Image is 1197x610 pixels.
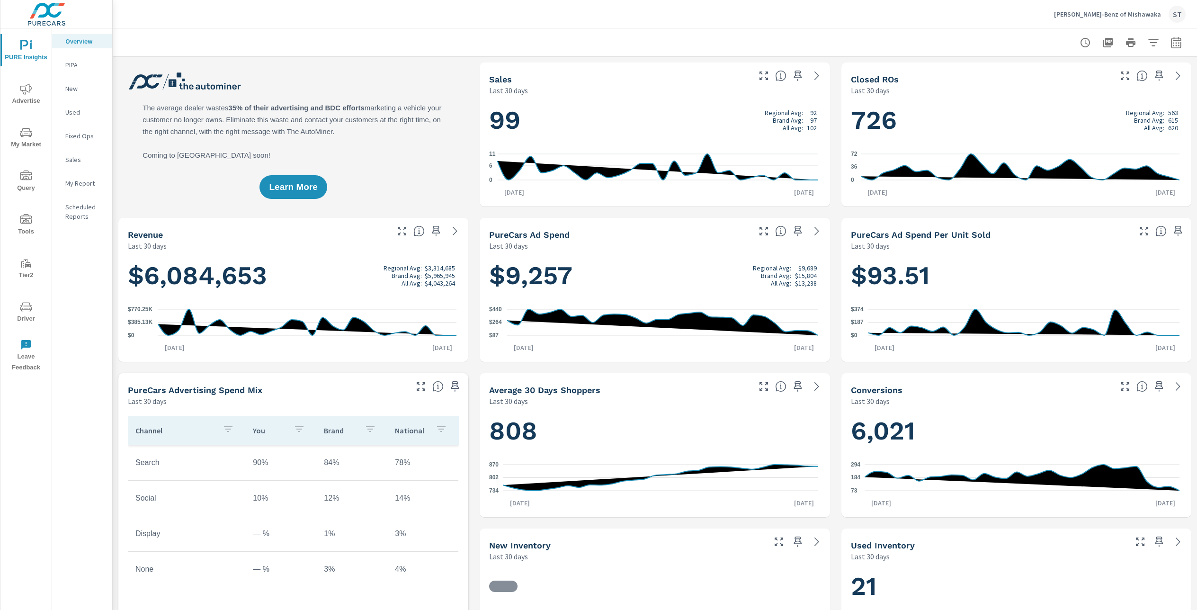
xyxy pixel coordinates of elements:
h5: Average 30 Days Shoppers [489,385,600,395]
p: [DATE] [787,188,821,197]
text: 73 [851,487,858,494]
span: Total cost of media for all PureCars channels for the selected dealership group over the selected... [775,225,786,237]
td: — % [245,522,316,546]
p: $3,314,685 [425,264,455,272]
span: Save this to your personalized report [790,379,805,394]
p: [PERSON_NAME]-Benz of Mishawaka [1054,10,1161,18]
div: New [52,81,112,96]
td: Search [128,451,245,475]
span: My Market [3,127,49,150]
text: 36 [851,164,858,170]
p: 615 [1168,117,1178,124]
span: Save this to your personalized report [447,379,463,394]
h1: $9,257 [489,260,820,292]
td: Social [128,486,245,510]
button: Make Fullscreen [756,224,771,239]
button: Make Fullscreen [756,379,771,394]
button: Make Fullscreen [394,224,410,239]
span: This table looks at how you compare to the amount of budget you spend per channel as opposed to y... [432,381,444,392]
a: See more details in report [809,224,824,239]
p: [DATE] [498,188,531,197]
span: Query [3,170,49,194]
span: Save this to your personalized report [1152,68,1167,83]
span: Save this to your personalized report [1170,224,1186,239]
text: 184 [851,474,860,481]
div: ST [1169,6,1186,23]
text: 11 [489,151,496,157]
p: My Report [65,179,105,188]
text: 734 [489,487,499,494]
td: — % [245,557,316,581]
p: Scheduled Reports [65,202,105,221]
p: All Avg: [402,279,422,287]
a: See more details in report [809,534,824,549]
span: Tier2 [3,258,49,281]
button: Make Fullscreen [1133,534,1148,549]
button: Select Date Range [1167,33,1186,52]
button: Make Fullscreen [1136,224,1152,239]
div: Scheduled Reports [52,200,112,224]
text: 294 [851,461,860,468]
td: 3% [387,522,458,546]
button: Make Fullscreen [771,534,786,549]
span: Save this to your personalized report [1152,534,1167,549]
a: See more details in report [1170,379,1186,394]
text: 870 [489,461,499,468]
text: 6 [489,162,492,169]
p: $5,965,945 [425,272,455,279]
span: Learn More [269,183,317,191]
p: Last 30 days [489,551,528,562]
p: PIPA [65,60,105,70]
a: See more details in report [809,68,824,83]
td: 78% [387,451,458,475]
span: Save this to your personalized report [790,534,805,549]
p: [DATE] [1149,498,1182,508]
span: Save this to your personalized report [790,224,805,239]
text: $385.13K [128,319,152,326]
span: Average cost of advertising per each vehicle sold at the dealer over the selected date range. The... [1155,225,1167,237]
span: Driver [3,301,49,324]
p: [DATE] [865,498,898,508]
button: Make Fullscreen [1117,68,1133,83]
span: Save this to your personalized report [1152,379,1167,394]
p: Last 30 days [128,240,167,251]
p: [DATE] [868,343,901,352]
p: Channel [135,426,215,435]
span: Save this to your personalized report [429,224,444,239]
p: All Avg: [1144,124,1164,132]
div: Sales [52,152,112,167]
span: A rolling 30 day total of daily Shoppers on the dealership website, averaged over the selected da... [775,381,786,392]
p: Last 30 days [489,395,528,407]
p: Brand [324,426,357,435]
text: $0 [851,332,858,339]
span: PURE Insights [3,40,49,63]
p: Regional Avg: [753,264,791,272]
p: Last 30 days [851,551,890,562]
a: See more details in report [447,224,463,239]
h1: $6,084,653 [128,260,459,292]
p: Sales [65,155,105,164]
h1: $93.51 [851,260,1182,292]
div: Used [52,105,112,119]
h1: 726 [851,104,1182,136]
a: See more details in report [1170,534,1186,549]
button: "Export Report to PDF" [1099,33,1117,52]
p: Used [65,108,105,117]
span: Save this to your personalized report [790,68,805,83]
span: Leave Feedback [3,339,49,373]
h5: Conversions [851,385,902,395]
p: [DATE] [503,498,536,508]
p: You [253,426,286,435]
p: Last 30 days [851,240,890,251]
p: $9,689 [798,264,817,272]
p: Brand Avg: [773,117,803,124]
button: Print Report [1121,33,1140,52]
h1: 808 [489,415,820,447]
p: Regional Avg: [765,109,803,117]
td: 3% [316,557,387,581]
span: Total sales revenue over the selected date range. [Source: This data is sourced from the dealer’s... [413,225,425,237]
td: 1% [316,522,387,546]
button: Make Fullscreen [1117,379,1133,394]
text: 0 [489,177,492,183]
span: Tools [3,214,49,237]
